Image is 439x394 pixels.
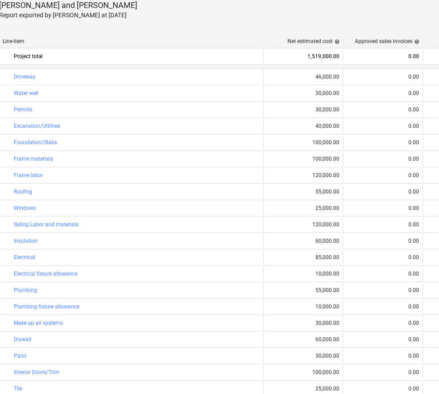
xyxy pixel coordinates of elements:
[14,156,53,162] a: Frame materials
[14,320,63,326] a: Make up air systems
[14,303,79,310] a: Plumbing fixture allowance
[14,123,60,129] a: Excavation/Utilities
[347,369,419,375] div: 0.00
[333,39,340,44] span: help
[14,271,78,277] a: Electrical fixture allowance
[412,39,420,44] span: help
[14,353,27,359] a: Paint
[347,254,419,260] div: 0.00
[14,336,31,343] a: Drywall
[14,49,260,63] div: Project total
[395,351,439,394] iframe: Chat Widget
[347,156,419,162] div: 0.00
[267,123,339,129] div: 40,000.00
[267,172,339,178] div: 120,000.00
[347,386,419,392] div: 0.00
[267,336,339,343] div: 60,000.00
[14,139,57,146] a: Foundation/Slabs
[14,369,59,375] a: Interior Doors/Trim
[347,205,419,211] div: 0.00
[347,106,419,113] div: 0.00
[355,38,420,44] div: Approved sales invoices
[267,386,339,392] div: 25,000.00
[14,189,32,195] a: Roofing
[347,238,419,244] div: 0.00
[347,221,419,228] div: 0.00
[347,336,419,343] div: 0.00
[347,49,419,63] div: 0.00
[347,303,419,310] div: 0.00
[347,353,419,359] div: 0.00
[14,238,38,244] a: Insulation
[287,38,340,44] div: Net estimated cost
[14,74,35,80] a: Driveway
[14,90,39,96] a: Water well
[347,74,419,80] div: 0.00
[347,90,419,96] div: 0.00
[14,386,22,392] a: Tile
[14,254,35,260] a: Electrical
[14,205,36,211] a: Windows
[14,287,37,293] a: Plumbing
[347,189,419,195] div: 0.00
[267,254,339,260] div: 85,000.00
[267,303,339,310] div: 10,000.00
[267,156,339,162] div: 100,000.00
[267,74,339,80] div: 46,000.00
[267,271,339,277] div: 10,000.00
[267,320,339,326] div: 30,000.00
[267,287,339,293] div: 55,000.00
[14,221,78,228] a: Siding Labor and materials
[267,49,339,63] div: 1,519,000.00
[267,106,339,113] div: 30,000.00
[267,205,339,211] div: 25,000.00
[347,271,419,277] div: 0.00
[267,221,339,228] div: 120,000.00
[267,369,339,375] div: 100,000.00
[267,90,339,96] div: 30,000.00
[267,139,339,146] div: 100,000.00
[347,287,419,293] div: 0.00
[347,320,419,326] div: 0.00
[347,139,419,146] div: 0.00
[347,123,419,129] div: 0.00
[267,238,339,244] div: 60,000.00
[347,172,419,178] div: 0.00
[14,106,32,113] a: Permits
[14,172,43,178] a: Frame labor
[267,189,339,195] div: 55,000.00
[267,353,339,359] div: 30,000.00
